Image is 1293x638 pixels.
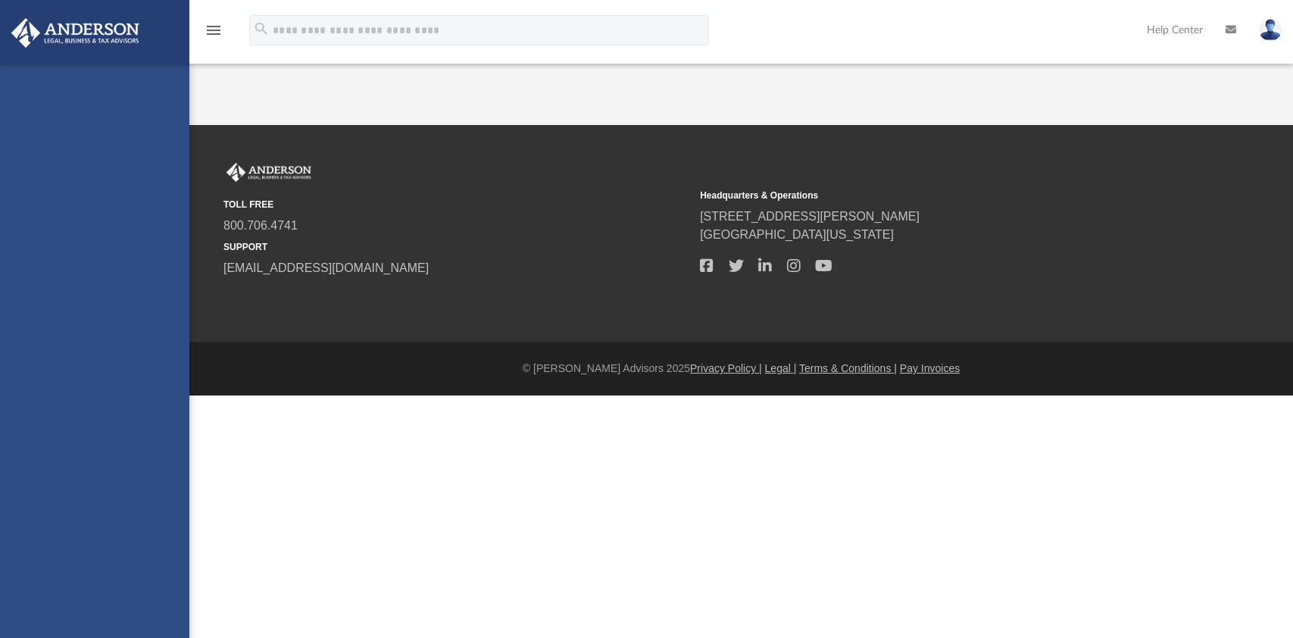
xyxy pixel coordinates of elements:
img: User Pic [1259,19,1282,41]
a: 800.706.4741 [223,219,298,232]
i: menu [205,21,223,39]
a: Terms & Conditions | [799,362,897,374]
a: [EMAIL_ADDRESS][DOMAIN_NAME] [223,261,429,274]
a: Legal | [765,362,797,374]
small: TOLL FREE [223,198,689,211]
a: [STREET_ADDRESS][PERSON_NAME] [700,210,920,223]
small: SUPPORT [223,240,689,254]
a: menu [205,29,223,39]
img: Anderson Advisors Platinum Portal [223,163,314,183]
div: © [PERSON_NAME] Advisors 2025 [189,361,1293,377]
a: Pay Invoices [900,362,960,374]
small: Headquarters & Operations [700,189,1166,202]
img: Anderson Advisors Platinum Portal [7,18,144,48]
a: Privacy Policy | [690,362,762,374]
i: search [253,20,270,37]
a: [GEOGRAPHIC_DATA][US_STATE] [700,228,894,241]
